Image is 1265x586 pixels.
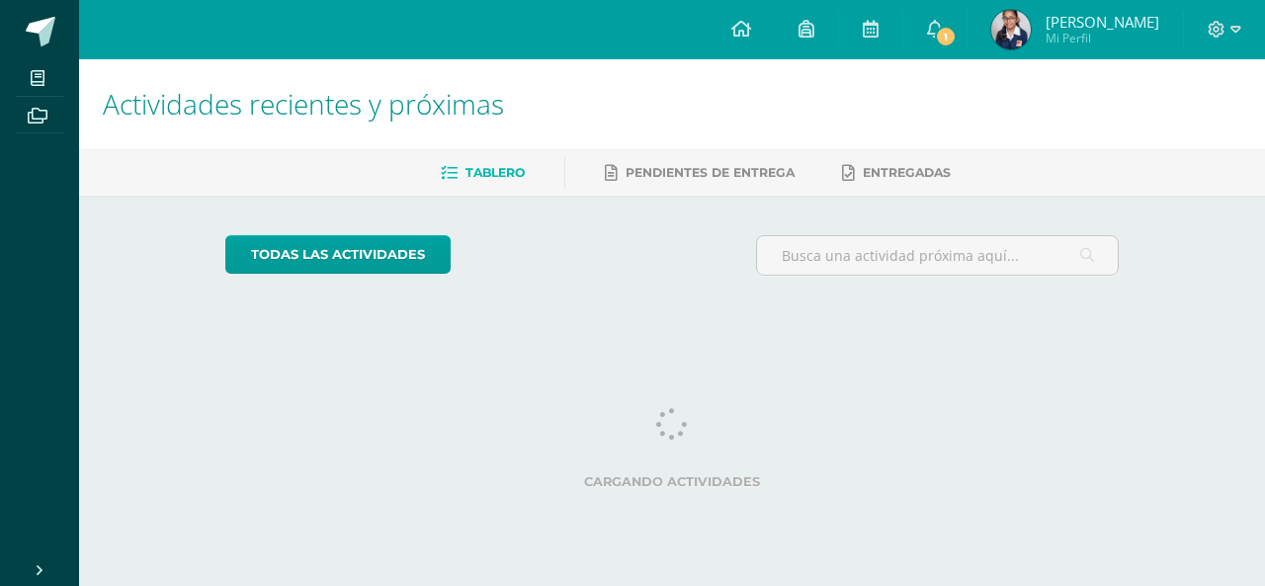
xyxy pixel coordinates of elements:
span: Mi Perfil [1046,30,1159,46]
span: Entregadas [863,165,951,180]
a: todas las Actividades [225,235,451,274]
span: Tablero [465,165,525,180]
span: Actividades recientes y próximas [103,85,504,123]
img: 0df5b5bb091ac1274c66e48cce06e8d0.png [991,10,1031,49]
a: Tablero [441,157,525,189]
label: Cargando actividades [225,474,1120,489]
a: Entregadas [842,157,951,189]
span: [PERSON_NAME] [1046,12,1159,32]
input: Busca una actividad próxima aquí... [757,236,1119,275]
a: Pendientes de entrega [605,157,795,189]
span: 1 [935,26,957,47]
span: Pendientes de entrega [626,165,795,180]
